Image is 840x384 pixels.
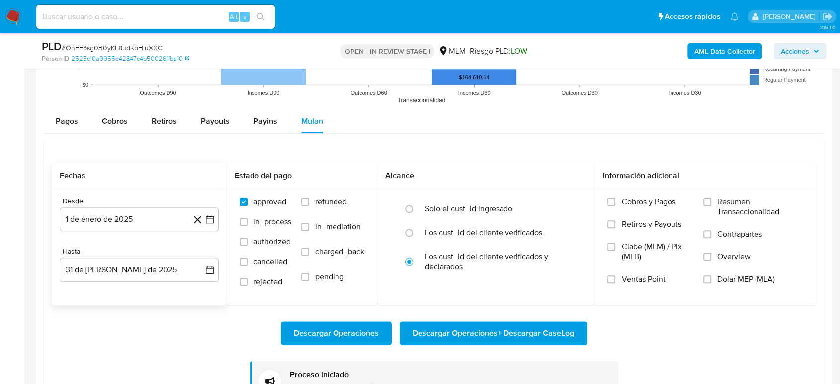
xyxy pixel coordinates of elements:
[694,43,755,59] b: AML Data Collector
[438,46,465,57] div: MLM
[62,43,162,53] span: # QnEF6sg0B0yKL8udKpHluXXC
[762,12,819,21] p: diego.gardunorosas@mercadolibre.com.mx
[251,10,271,24] button: search-icon
[230,12,238,21] span: Alt
[42,54,69,63] b: Person ID
[687,43,762,59] button: AML Data Collector
[781,43,809,59] span: Acciones
[819,23,835,31] span: 3.154.0
[730,12,739,21] a: Notificaciones
[340,44,434,58] p: OPEN - IN REVIEW STAGE I
[822,11,833,22] a: Salir
[42,38,62,54] b: PLD
[469,46,527,57] span: Riesgo PLD:
[510,45,527,57] span: LOW
[665,11,720,22] span: Accesos rápidos
[243,12,246,21] span: s
[36,10,275,23] input: Buscar usuario o caso...
[71,54,189,63] a: 2525c10a9955e42847c4b500261fba10
[774,43,826,59] button: Acciones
